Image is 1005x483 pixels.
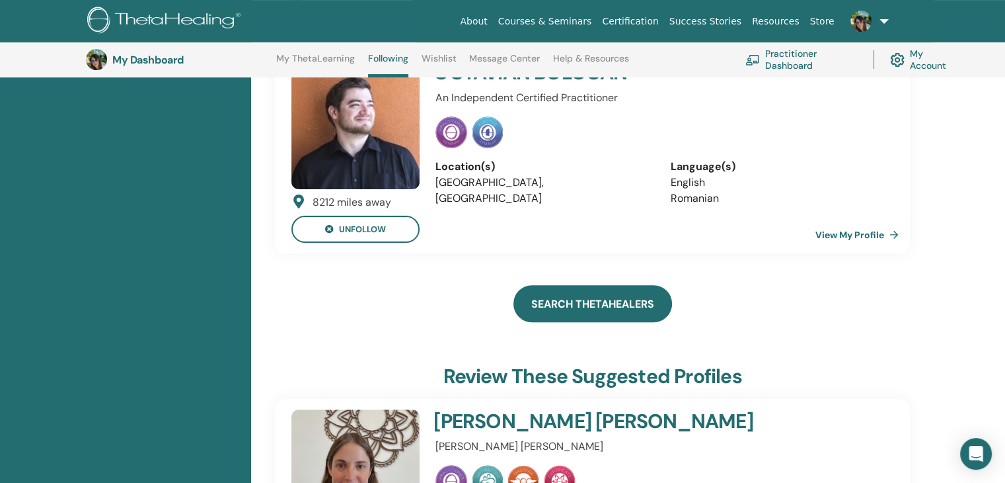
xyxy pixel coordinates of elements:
[553,53,629,74] a: Help & Resources
[671,175,885,191] li: English
[597,9,663,34] a: Certification
[960,438,992,470] div: Open Intercom Messenger
[112,54,244,66] h3: My Dashboard
[850,11,872,32] img: default.jpg
[435,90,885,106] p: An Independent Certified Practitioner
[443,365,742,388] h3: Review these suggested profiles
[493,9,597,34] a: Courses & Seminars
[671,191,885,206] li: Romanian
[435,439,885,455] p: [PERSON_NAME] [PERSON_NAME]
[435,175,650,206] li: [GEOGRAPHIC_DATA], [GEOGRAPHIC_DATA]
[469,53,540,74] a: Message Center
[805,9,840,34] a: Store
[664,9,747,34] a: Success Stories
[455,9,492,34] a: About
[513,285,672,322] a: Search ThetaHealers
[435,159,650,175] div: Location(s)
[890,45,957,74] a: My Account
[422,53,457,74] a: Wishlist
[86,49,107,70] img: default.jpg
[313,195,391,210] div: 8212 miles away
[291,61,420,189] img: default.jpg
[815,222,904,248] a: View My Profile
[276,53,355,74] a: My ThetaLearning
[671,159,885,175] div: Language(s)
[745,54,760,65] img: chalkboard-teacher.svg
[433,61,809,85] h4: OCTAVIAN BOLOCAN
[890,50,905,70] img: cog.svg
[433,410,809,433] h4: [PERSON_NAME] [PERSON_NAME]
[745,45,857,74] a: Practitioner Dashboard
[291,216,420,243] button: unfollow
[87,7,245,36] img: logo.png
[368,53,408,77] a: Following
[747,9,805,34] a: Resources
